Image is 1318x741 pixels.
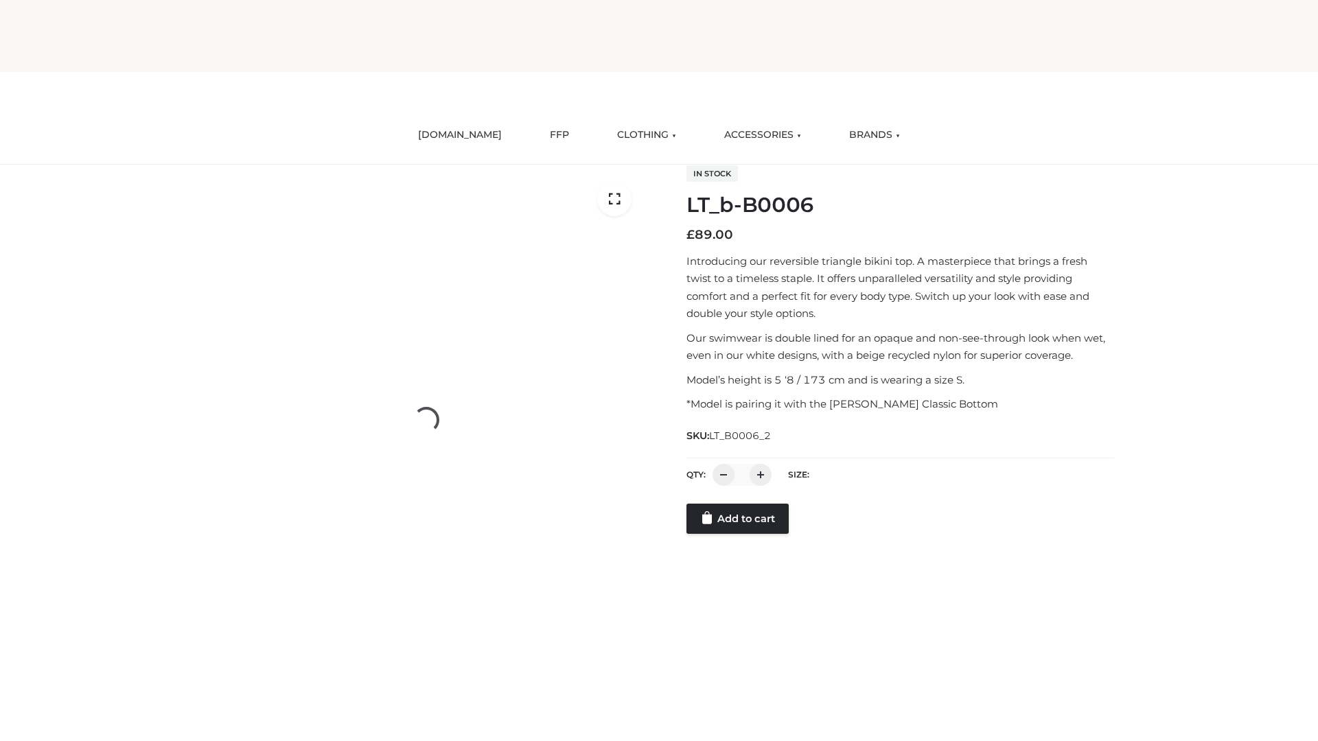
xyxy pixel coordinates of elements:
a: BRANDS [839,120,910,150]
label: Size: [788,469,809,480]
h1: LT_b-B0006 [686,193,1114,217]
span: SKU: [686,427,772,444]
a: [DOMAIN_NAME] [408,120,512,150]
a: CLOTHING [607,120,686,150]
span: In stock [686,165,738,182]
bdi: 89.00 [686,227,733,242]
span: £ [686,227,695,242]
label: QTY: [686,469,706,480]
a: ACCESSORIES [714,120,811,150]
p: Model’s height is 5 ‘8 / 173 cm and is wearing a size S. [686,371,1114,389]
a: Add to cart [686,504,789,534]
p: Our swimwear is double lined for an opaque and non-see-through look when wet, even in our white d... [686,329,1114,364]
p: Introducing our reversible triangle bikini top. A masterpiece that brings a fresh twist to a time... [686,252,1114,322]
p: *Model is pairing it with the [PERSON_NAME] Classic Bottom [686,395,1114,413]
span: LT_B0006_2 [709,430,771,442]
a: FFP [540,120,579,150]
